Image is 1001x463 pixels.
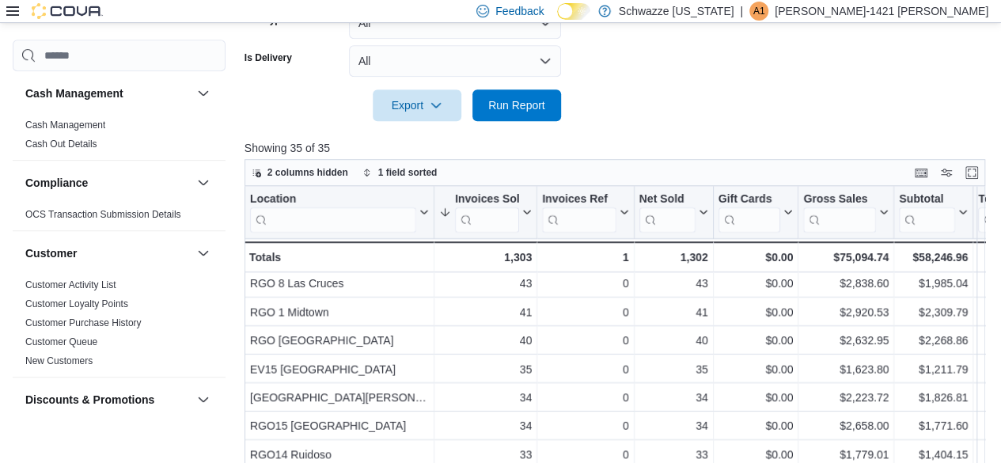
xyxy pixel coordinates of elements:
[718,359,793,378] div: $0.00
[25,392,154,408] h3: Discounts & Promotions
[899,302,968,321] div: $2,309.79
[25,298,128,309] a: Customer Loyalty Points
[803,388,889,407] div: $2,223.72
[25,392,191,408] button: Discounts & Promotions
[250,416,429,435] div: RGO15 [GEOGRAPHIC_DATA]
[250,192,416,207] div: Location
[803,331,889,350] div: $2,632.95
[639,359,707,378] div: 35
[803,192,889,233] button: Gross Sales
[542,192,616,233] div: Invoices Ref
[803,192,876,233] div: Gross Sales
[25,139,97,150] a: Cash Out Details
[25,336,97,348] span: Customer Queue
[718,192,780,207] div: Gift Cards
[718,192,793,233] button: Gift Cards
[803,274,889,293] div: $2,838.60
[542,192,628,233] button: Invoices Ref
[439,192,532,233] button: Invoices Sold
[912,163,931,182] button: Keyboard shortcuts
[373,89,461,121] button: Export
[639,388,707,407] div: 34
[25,355,93,367] span: New Customers
[439,302,532,321] div: 41
[639,192,695,233] div: Net Sold
[250,192,416,233] div: Location
[25,336,97,347] a: Customer Queue
[245,140,993,156] p: Showing 35 of 35
[25,298,128,310] span: Customer Loyalty Points
[775,2,988,21] p: [PERSON_NAME]-1421 [PERSON_NAME]
[245,163,355,182] button: 2 columns hidden
[803,248,889,267] div: $75,094.74
[899,274,968,293] div: $1,985.04
[899,192,955,233] div: Subtotal
[25,245,191,261] button: Customer
[194,244,213,263] button: Customer
[899,248,968,267] div: $58,246.96
[718,192,780,233] div: Gift Card Sales
[378,166,438,179] span: 1 field sorted
[439,248,532,267] div: 1,303
[349,7,561,39] button: All
[25,279,116,290] a: Customer Activity List
[718,248,793,267] div: $0.00
[557,3,590,20] input: Dark Mode
[962,163,981,182] button: Enter fullscreen
[937,163,956,182] button: Display options
[639,192,707,233] button: Net Sold
[356,163,444,182] button: 1 field sorted
[542,416,628,435] div: 0
[194,390,213,409] button: Discounts & Promotions
[13,116,226,160] div: Cash Management
[25,208,181,221] span: OCS Transaction Submission Details
[25,317,142,329] span: Customer Purchase History
[32,3,103,19] img: Cova
[557,20,558,21] span: Dark Mode
[639,331,707,350] div: 40
[542,388,628,407] div: 0
[194,173,213,192] button: Compliance
[250,274,429,293] div: RGO 8 Las Cruces
[267,166,348,179] span: 2 columns hidden
[439,359,532,378] div: 35
[749,2,768,21] div: Amanda-1421 Lyons
[25,85,123,101] h3: Cash Management
[25,120,105,131] a: Cash Management
[455,192,519,207] div: Invoices Sold
[250,192,429,233] button: Location
[542,331,628,350] div: 0
[250,331,429,350] div: RGO [GEOGRAPHIC_DATA]
[472,89,561,121] button: Run Report
[13,205,226,230] div: Compliance
[639,416,707,435] div: 34
[25,317,142,328] a: Customer Purchase History
[542,302,628,321] div: 0
[349,45,561,77] button: All
[250,359,429,378] div: EV15 [GEOGRAPHIC_DATA]
[455,192,519,233] div: Invoices Sold
[639,248,707,267] div: 1,302
[639,302,707,321] div: 41
[488,97,545,113] span: Run Report
[899,388,968,407] div: $1,826.81
[899,192,968,233] button: Subtotal
[495,3,544,19] span: Feedback
[803,192,876,207] div: Gross Sales
[542,274,628,293] div: 0
[439,416,532,435] div: 34
[194,84,213,103] button: Cash Management
[639,192,695,207] div: Net Sold
[13,275,226,377] div: Customer
[25,175,191,191] button: Compliance
[25,175,88,191] h3: Compliance
[250,302,429,321] div: RGO 1 Midtown
[439,274,532,293] div: 43
[803,302,889,321] div: $2,920.53
[718,331,793,350] div: $0.00
[25,355,93,366] a: New Customers
[542,192,616,207] div: Invoices Ref
[718,388,793,407] div: $0.00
